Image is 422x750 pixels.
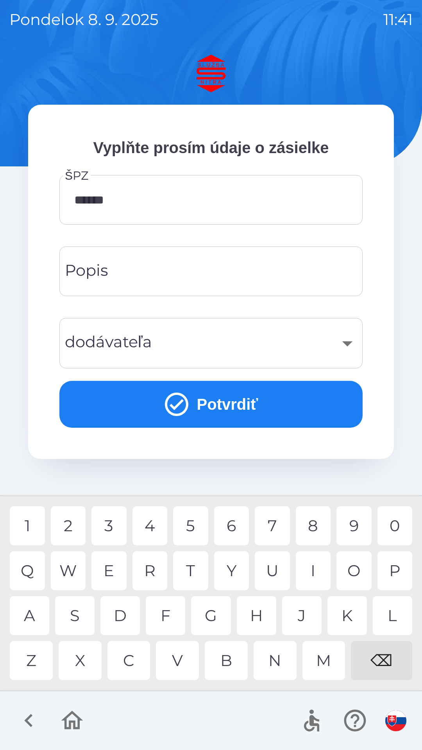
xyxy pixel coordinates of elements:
[28,55,394,92] img: Logo
[383,8,413,31] p: 11:41
[65,167,89,184] label: ŠPZ
[59,136,363,159] p: Vyplňte prosím údaje o zásielke
[9,8,159,31] p: pondelok 8. 9. 2025
[59,381,363,428] button: Potvrdiť
[385,710,406,731] img: sk flag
